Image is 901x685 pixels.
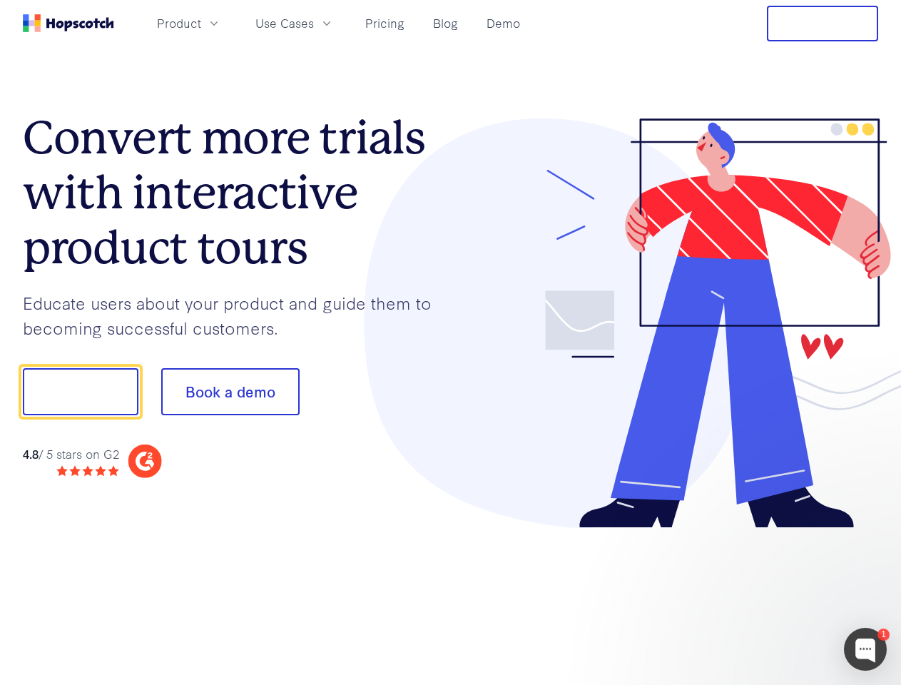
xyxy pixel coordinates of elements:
a: Demo [481,11,526,35]
button: Free Trial [767,6,878,41]
div: 1 [877,629,890,641]
a: Home [23,14,114,32]
h1: Convert more trials with interactive product tours [23,111,451,275]
strong: 4.8 [23,445,39,462]
button: Book a demo [161,368,300,415]
button: Product [148,11,230,35]
a: Pricing [360,11,410,35]
a: Blog [427,11,464,35]
div: / 5 stars on G2 [23,445,119,463]
button: Use Cases [247,11,342,35]
span: Product [157,14,201,32]
p: Educate users about your product and guide them to becoming successful customers. [23,290,451,340]
span: Use Cases [255,14,314,32]
button: Show me! [23,368,138,415]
